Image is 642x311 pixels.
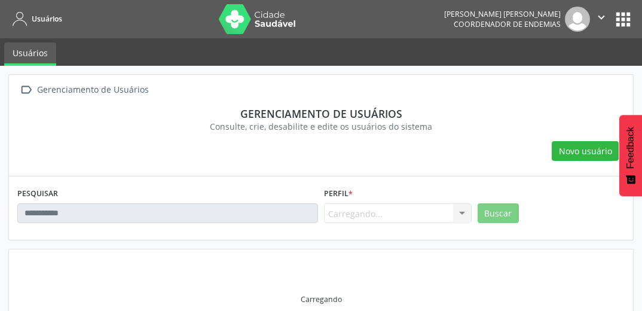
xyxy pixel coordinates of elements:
[625,127,636,169] span: Feedback
[619,115,642,196] button: Feedback - Mostrar pesquisa
[565,7,590,32] img: img
[32,14,62,24] span: Usuários
[8,9,62,29] a: Usuários
[454,19,561,29] span: Coordenador de Endemias
[4,42,56,66] a: Usuários
[595,11,608,24] i: 
[26,120,616,133] div: Consulte, crie, desabilite e edite os usuários do sistema
[552,141,619,161] button: Novo usuário
[17,81,35,99] i: 
[590,7,613,32] button: 
[301,294,342,304] div: Carregando
[559,145,612,157] span: Novo usuário
[613,9,634,30] button: apps
[35,81,151,99] div: Gerenciamento de Usuários
[26,107,616,120] div: Gerenciamento de usuários
[17,185,58,203] label: PESQUISAR
[324,185,353,203] label: Perfil
[444,9,561,19] div: [PERSON_NAME] [PERSON_NAME]
[478,203,519,224] button: Buscar
[17,81,151,99] a:  Gerenciamento de Usuários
